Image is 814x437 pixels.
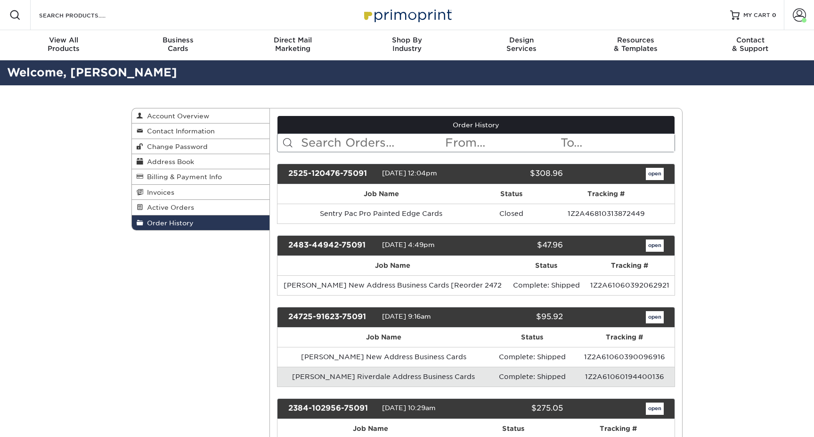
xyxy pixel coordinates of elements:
[121,36,236,44] span: Business
[646,239,664,252] a: open
[236,36,350,44] span: Direct Mail
[574,367,675,387] td: 1Z2A61060194400136
[277,204,485,223] td: Sentry Pac Pro Painted Edge Cards
[277,367,490,387] td: [PERSON_NAME] Riverdale Address Business Cards
[538,184,675,204] th: Tracking #
[585,275,675,295] td: 1Z2A61060392062921
[360,5,454,25] img: Primoprint
[693,36,807,44] span: Contact
[132,108,269,124] a: Account Overview
[585,256,675,275] th: Tracking #
[300,134,445,152] input: Search Orders...
[574,328,675,347] th: Tracking #
[281,311,382,323] div: 24725-91623-75091
[143,204,194,211] span: Active Orders
[281,403,382,415] div: 2384-102956-75091
[469,239,570,252] div: $47.96
[132,139,269,154] a: Change Password
[121,36,236,53] div: Cards
[693,36,807,53] div: & Support
[772,12,776,18] span: 0
[646,311,664,323] a: open
[578,36,693,53] div: & Templates
[464,36,578,53] div: Services
[382,313,431,320] span: [DATE] 9:16am
[743,11,770,19] span: MY CART
[382,241,435,248] span: [DATE] 4:49pm
[560,134,675,152] input: To...
[350,36,464,44] span: Shop By
[693,30,807,60] a: Contact& Support
[277,116,675,134] a: Order History
[508,256,585,275] th: Status
[277,184,485,204] th: Job Name
[538,204,675,223] td: 1Z2A46810313872449
[646,403,664,415] a: open
[277,328,490,347] th: Job Name
[578,36,693,44] span: Resources
[469,403,570,415] div: $275.05
[7,30,121,60] a: View AllProducts
[143,127,215,135] span: Contact Information
[132,200,269,215] a: Active Orders
[143,219,194,227] span: Order History
[574,347,675,367] td: 1Z2A61060390096916
[277,256,508,275] th: Job Name
[382,404,436,412] span: [DATE] 10:29am
[464,30,578,60] a: DesignServices
[281,168,382,180] div: 2525-120476-75091
[490,347,574,367] td: Complete: Shipped
[382,169,437,177] span: [DATE] 12:04pm
[490,367,574,387] td: Complete: Shipped
[7,36,121,53] div: Products
[578,30,693,60] a: Resources& Templates
[121,30,236,60] a: BusinessCards
[464,36,578,44] span: Design
[236,30,350,60] a: Direct MailMarketing
[277,275,508,295] td: [PERSON_NAME] New Address Business Cards [Reorder 2472
[277,347,490,367] td: [PERSON_NAME] New Address Business Cards
[143,112,209,120] span: Account Overview
[350,30,464,60] a: Shop ByIndustry
[38,9,130,21] input: SEARCH PRODUCTS.....
[132,169,269,184] a: Billing & Payment Info
[469,168,570,180] div: $308.96
[132,154,269,169] a: Address Book
[236,36,350,53] div: Marketing
[485,184,538,204] th: Status
[132,124,269,139] a: Contact Information
[646,168,664,180] a: open
[143,173,222,181] span: Billing & Payment Info
[143,158,194,165] span: Address Book
[143,143,208,150] span: Change Password
[350,36,464,53] div: Industry
[132,215,269,230] a: Order History
[485,204,538,223] td: Closed
[444,134,559,152] input: From...
[7,36,121,44] span: View All
[469,311,570,323] div: $95.92
[490,328,574,347] th: Status
[132,185,269,200] a: Invoices
[281,239,382,252] div: 2483-44942-75091
[143,189,174,196] span: Invoices
[508,275,585,295] td: Complete: Shipped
